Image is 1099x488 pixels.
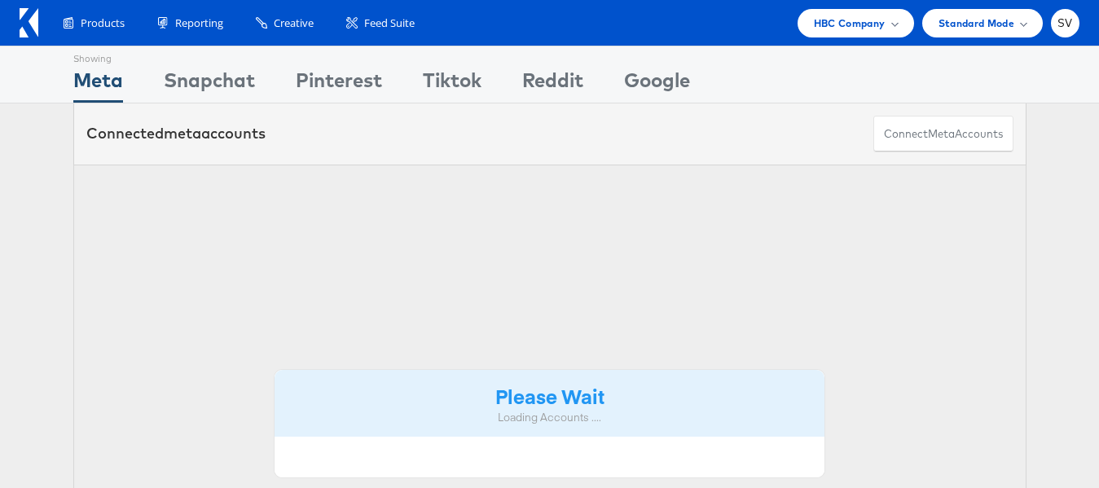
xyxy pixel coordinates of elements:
div: Showing [73,46,123,66]
span: SV [1057,18,1073,29]
span: Products [81,15,125,31]
div: Reddit [522,66,583,103]
div: Meta [73,66,123,103]
strong: Please Wait [495,382,604,409]
div: Tiktok [423,66,481,103]
span: Standard Mode [939,15,1014,32]
span: meta [928,126,955,142]
button: ConnectmetaAccounts [873,116,1013,152]
div: Pinterest [296,66,382,103]
div: Connected accounts [86,123,266,144]
span: HBC Company [814,15,886,32]
span: Reporting [175,15,223,31]
div: Snapchat [164,66,255,103]
div: Google [624,66,690,103]
span: Feed Suite [364,15,415,31]
span: Creative [274,15,314,31]
span: meta [164,124,201,143]
div: Loading Accounts .... [287,410,813,425]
